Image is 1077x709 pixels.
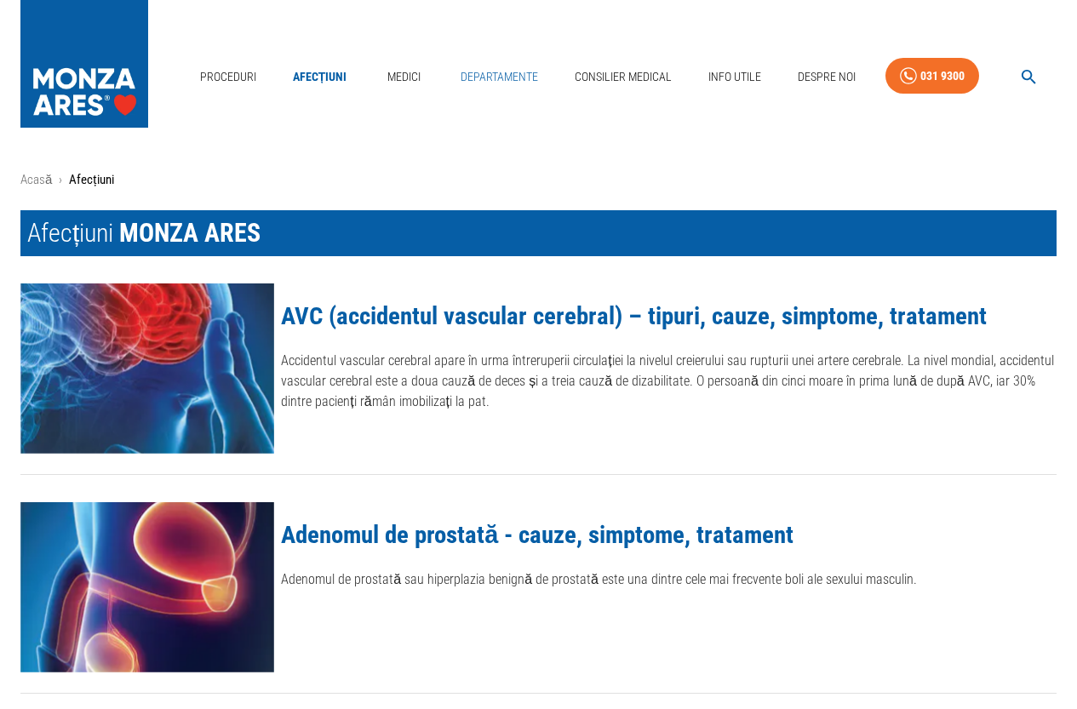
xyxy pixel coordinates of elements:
div: 031 9300 [920,66,965,87]
a: Adenomul de prostată - cauze, simptome, tratament [281,520,793,549]
p: Accidentul vascular cerebral apare în urma întreruperii circulației la nivelul creierului sau rup... [281,351,1057,412]
a: Afecțiuni [286,60,354,94]
a: Acasă [20,172,52,187]
a: Medici [376,60,431,94]
p: Afecțiuni [69,170,113,190]
h1: Afecțiuni [20,210,1057,256]
a: Consilier Medical [568,60,679,94]
li: › [59,170,62,190]
a: Despre Noi [791,60,862,94]
a: 031 9300 [885,58,979,94]
img: Adenomul de prostată - cauze, simptome, tratament [20,502,274,672]
a: Info Utile [702,60,768,94]
img: AVC (accidentul vascular cerebral) – tipuri, cauze, simptome, tratament [20,283,274,454]
p: Adenomul de prostată sau hiperplazia benignă de prostată este una dintre cele mai frecvente boli ... [281,569,1057,590]
a: AVC (accidentul vascular cerebral) – tipuri, cauze, simptome, tratament [281,301,987,330]
a: Departamente [454,60,545,94]
a: Proceduri [193,60,263,94]
span: MONZA ARES [119,218,261,248]
nav: breadcrumb [20,170,1057,190]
